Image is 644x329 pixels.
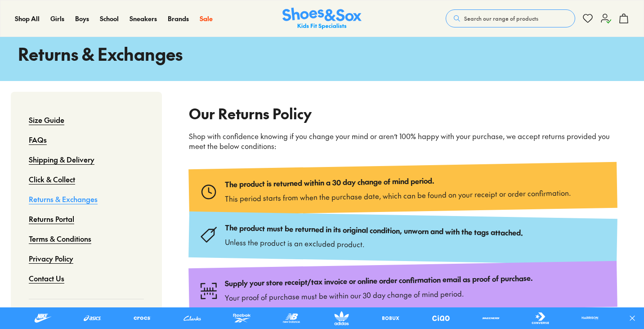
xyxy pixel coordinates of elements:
[29,169,75,189] a: Click & Collect
[199,225,218,244] img: Type_tag.svg
[199,282,218,300] img: Type_search-barcode.svg
[464,14,538,23] span: Search our range of products
[225,187,571,203] p: This period starts from when the purchase date, which can be found on your receipt or order confi...
[225,223,523,238] p: The product must be returned in its original condition, unworn and with the tags attached.
[200,14,213,23] a: Sale
[224,273,532,288] p: Supply your store receipt/tax invoice or online order confirmation email as proof of purchase.
[282,8,362,30] img: SNS_Logo_Responsive.svg
[225,287,533,303] p: Your proof of purchase must be within our 30 day change of mind period.
[189,131,617,151] p: Shop with confidence knowing if you change your mind or aren’t 100% happy with your purchase, we ...
[18,41,626,67] h1: Returns & Exchanges
[29,248,73,268] a: Privacy Policy
[446,9,575,27] button: Search our range of products
[282,8,362,30] a: Shoes & Sox
[224,236,523,252] p: Unless the product is an excluded product.
[168,14,189,23] a: Brands
[29,229,91,248] a: Terms & Conditions
[100,14,119,23] a: School
[130,14,157,23] a: Sneakers
[29,209,74,229] a: Returns Portal
[29,189,98,209] a: Returns & Exchanges
[29,268,64,288] a: Contact Us
[189,103,617,124] h2: Our Returns Policy
[29,110,64,130] a: Size Guide
[224,173,570,189] p: The product is returned within a 30 day change of mind period.
[50,14,64,23] a: Girls
[29,130,47,149] a: FAQs
[29,149,94,169] a: Shipping & Delivery
[75,14,89,23] a: Boys
[199,183,218,201] img: Type_clock.svg
[15,14,40,23] a: Shop All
